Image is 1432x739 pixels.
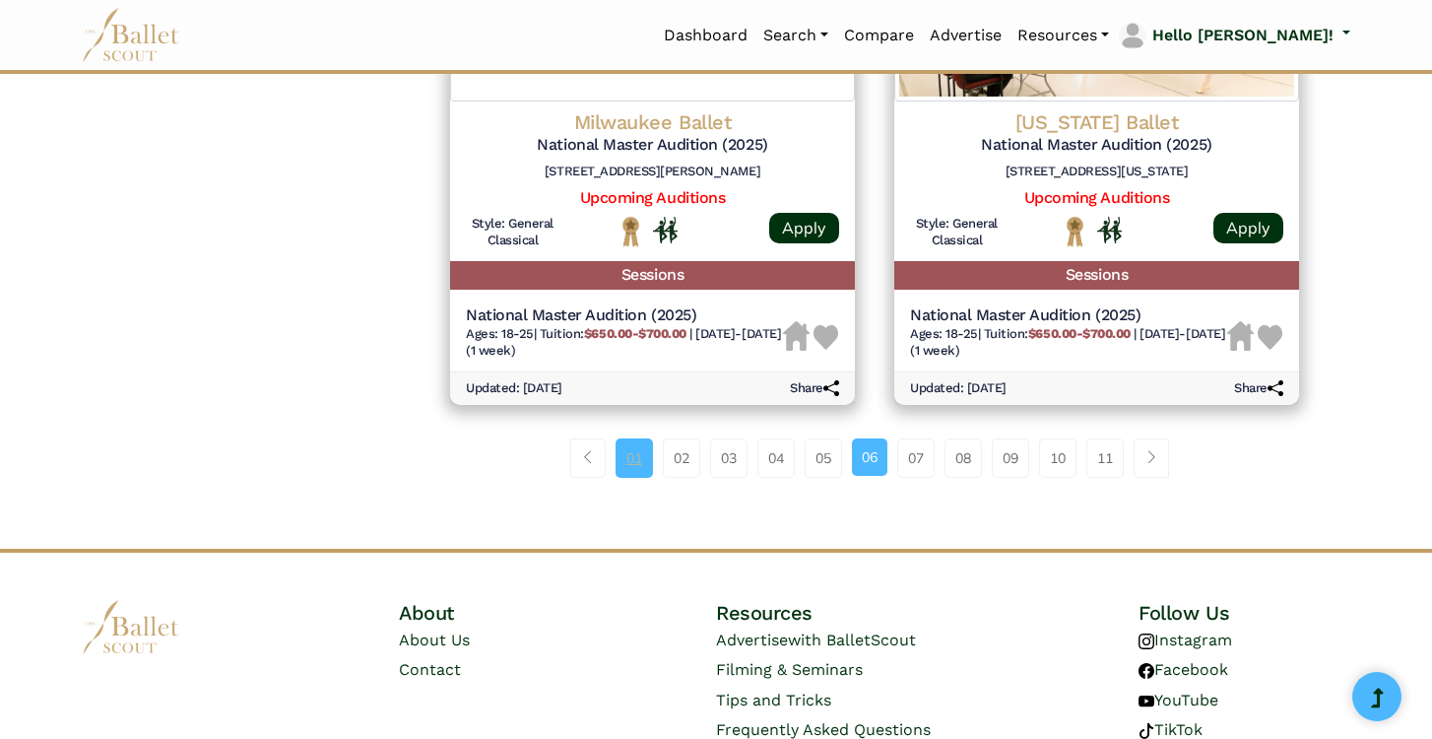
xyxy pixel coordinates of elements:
h6: [STREET_ADDRESS][PERSON_NAME] [466,164,839,180]
a: Filming & Seminars [716,660,863,679]
h6: Share [1234,380,1283,397]
h5: Sessions [894,261,1299,290]
h4: Follow Us [1139,600,1350,626]
a: 06 [852,438,887,476]
a: TikTok [1139,720,1203,739]
a: Frequently Asked Questions [716,720,931,739]
span: Tuition: [984,326,1135,341]
a: Advertisewith BalletScout [716,631,916,649]
img: Housing Unavailable [783,321,810,351]
nav: Page navigation example [570,438,1180,478]
p: Hello [PERSON_NAME]! [1152,23,1334,48]
h5: Sessions [450,261,855,290]
img: tiktok logo [1139,723,1154,739]
span: Ages: 18-25 [910,326,978,341]
a: 09 [992,438,1029,478]
a: Instagram [1139,631,1232,649]
span: [DATE]-[DATE] (1 week) [910,326,1225,358]
a: 02 [663,438,700,478]
a: 11 [1086,438,1124,478]
h5: National Master Audition (2025) [910,305,1227,326]
img: Housing Unavailable [1227,321,1254,351]
a: Facebook [1139,660,1228,679]
a: Compare [836,15,922,56]
h4: [US_STATE] Ballet [910,109,1283,135]
img: National [618,216,643,246]
img: facebook logo [1139,663,1154,679]
span: Tuition: [540,326,690,341]
a: Apply [769,213,839,243]
h6: Style: General Classical [466,216,559,249]
h5: National Master Audition (2025) [466,135,839,156]
h6: Style: General Classical [910,216,1004,249]
a: 04 [757,438,795,478]
b: $650.00-$700.00 [1028,326,1131,341]
a: 03 [710,438,748,478]
a: Contact [399,660,461,679]
h5: National Master Audition (2025) [910,135,1283,156]
img: instagram logo [1139,634,1154,649]
a: Apply [1213,213,1283,243]
a: 01 [616,438,653,478]
a: YouTube [1139,691,1218,709]
h6: Updated: [DATE] [466,380,562,397]
span: with BalletScout [788,631,916,649]
a: Upcoming Auditions [1024,188,1169,207]
h6: Updated: [DATE] [910,380,1007,397]
img: Heart [814,325,838,350]
a: profile picture Hello [PERSON_NAME]! [1117,20,1350,51]
img: logo [82,600,180,654]
a: Advertise [922,15,1009,56]
a: 08 [944,438,982,478]
h4: Resources [716,600,1033,626]
h5: National Master Audition (2025) [466,305,783,326]
h6: | | [910,326,1227,360]
img: profile picture [1119,22,1146,49]
a: 10 [1039,438,1076,478]
a: Dashboard [656,15,755,56]
a: Tips and Tricks [716,691,831,709]
h6: | | [466,326,783,360]
a: Search [755,15,836,56]
h6: Share [790,380,839,397]
a: Upcoming Auditions [580,188,725,207]
img: Heart [1258,325,1282,350]
img: youtube logo [1139,694,1154,709]
a: About Us [399,631,470,649]
b: $650.00-$700.00 [584,326,686,341]
span: [DATE]-[DATE] (1 week) [466,326,781,358]
img: In Person [1097,217,1122,242]
h4: Milwaukee Ballet [466,109,839,135]
span: Ages: 18-25 [466,326,534,341]
h6: [STREET_ADDRESS][US_STATE] [910,164,1283,180]
a: 07 [897,438,935,478]
img: In Person [653,217,678,242]
img: National [1063,216,1087,246]
a: Resources [1009,15,1117,56]
h4: About [399,600,611,626]
a: 05 [805,438,842,478]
